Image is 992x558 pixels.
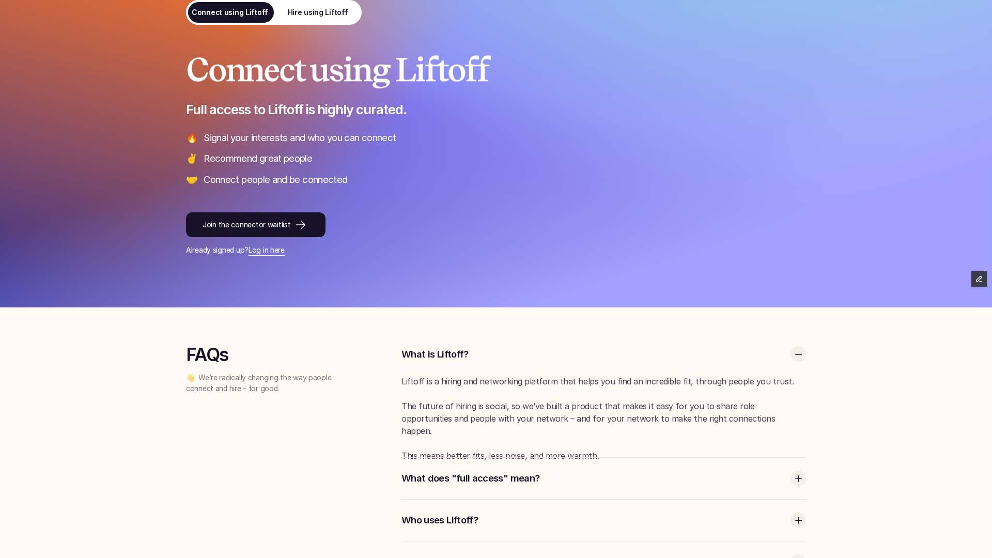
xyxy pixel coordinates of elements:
[401,348,785,361] p: What is Liftoff?
[401,514,785,527] p: Who uses Liftoff?
[186,212,326,237] a: Join the connector waitlist
[186,152,197,165] p: ✌️
[204,173,806,187] p: Connect people and be connected
[186,373,336,394] p: 👋 We’re radically changing the way people connect and hire – for good.
[401,472,785,485] p: What does "full access" mean?
[971,271,987,287] button: Edit Framer Content
[401,400,806,437] p: The future of hiring is social, so we’ve built a product that makes it easy for you to share role...
[192,7,268,18] p: Connect using Liftoff
[249,246,285,254] a: Log in here
[288,7,348,18] p: Hire using Liftoff
[401,375,806,388] p: Liftoff is a hiring and networking platform that helps you find an incredible fit, through people...
[186,173,197,187] p: 🤝
[186,131,197,145] p: 🔥
[186,245,806,256] p: Already signed up?
[204,131,806,145] p: Signal your interests and who you can connect
[186,101,806,118] p: Full access to Liftoff is highly curated.
[203,220,290,230] p: Join the connector waitlist
[204,152,806,165] p: Recommend great people
[401,450,806,462] p: This means better fits, less noise, and more warmth.
[186,345,376,365] h3: FAQs
[186,52,806,88] h1: Connect using Liftoff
